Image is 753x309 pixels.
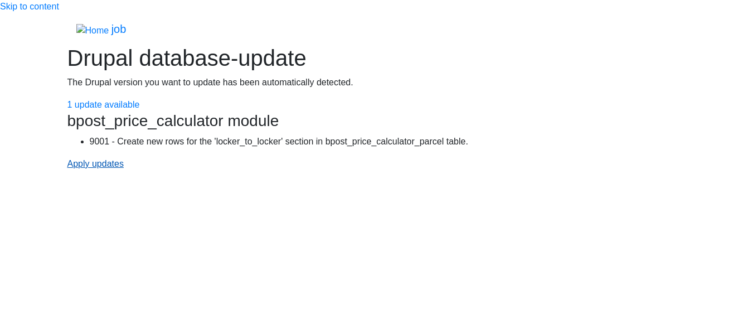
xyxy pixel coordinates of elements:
[76,24,109,37] img: Home
[111,23,127,35] font: job
[67,112,686,131] h3: bpost_price_calculator module
[67,100,140,109] a: 1 update available
[67,45,686,71] h1: Drupal database-update
[67,159,124,168] a: Apply updates
[76,25,111,35] a: Home
[111,18,127,40] a: job
[90,135,686,148] li: 9001 - Create new rows for the 'locker_to_locker' section in bpost_price_calculator_parcel table.
[67,78,353,87] font: The Drupal version you want to update has been automatically detected.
